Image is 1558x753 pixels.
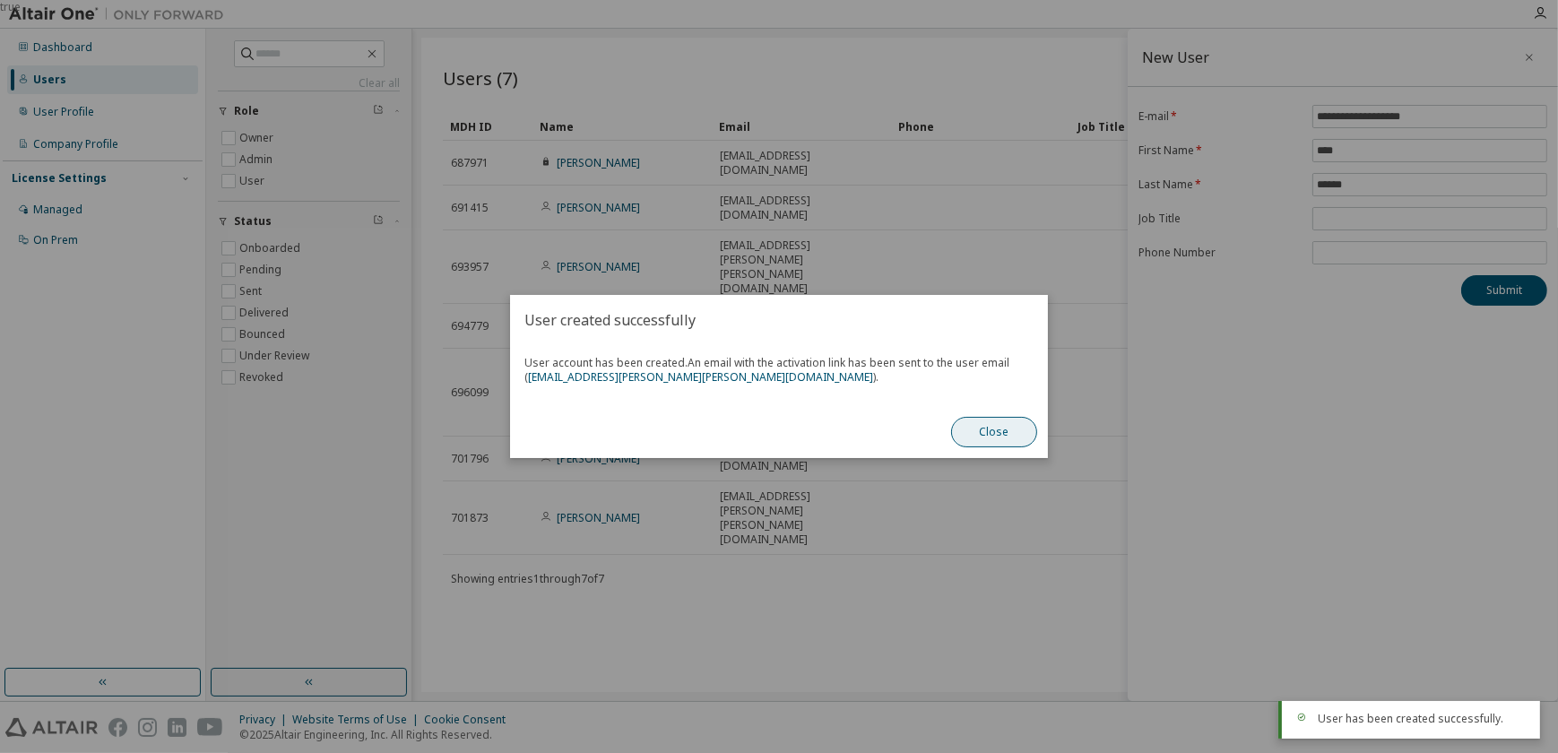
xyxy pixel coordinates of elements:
span: An email with the activation link has been sent to the user email ( ). [524,355,1009,385]
button: Close [951,417,1037,447]
h2: User created successfully [510,295,1048,345]
a: [EMAIL_ADDRESS][PERSON_NAME][PERSON_NAME][DOMAIN_NAME] [528,369,873,385]
div: User has been created successfully. [1318,712,1526,726]
span: User account has been created. [524,356,1034,385]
